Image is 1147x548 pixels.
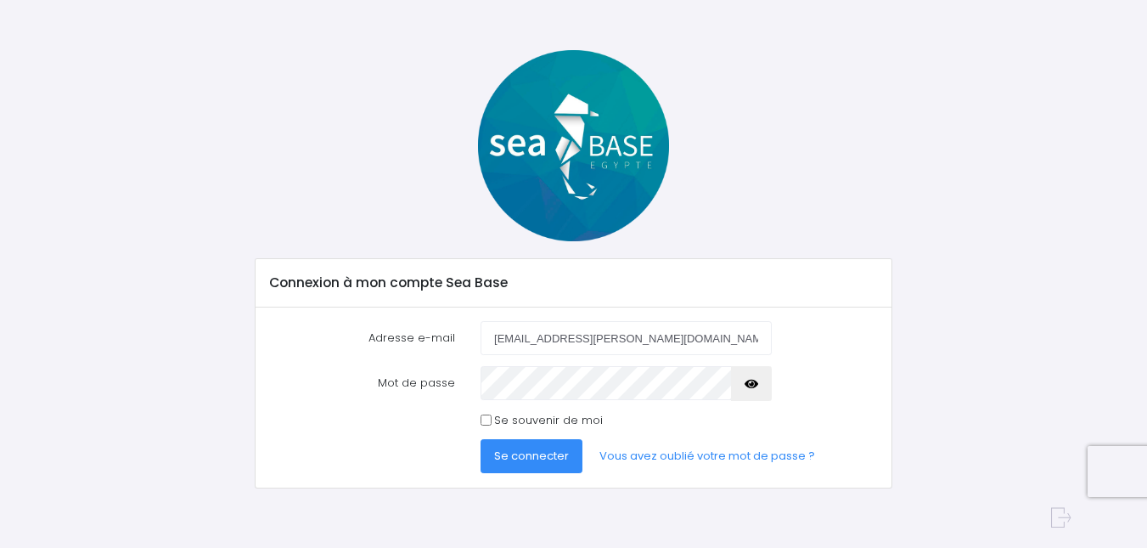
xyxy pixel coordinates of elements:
[256,366,468,400] label: Mot de passe
[256,321,468,355] label: Adresse e-mail
[481,439,582,473] button: Se connecter
[256,259,891,307] div: Connexion à mon compte Sea Base
[586,439,829,473] a: Vous avez oublié votre mot de passe ?
[494,448,569,464] span: Se connecter
[494,412,603,429] label: Se souvenir de moi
